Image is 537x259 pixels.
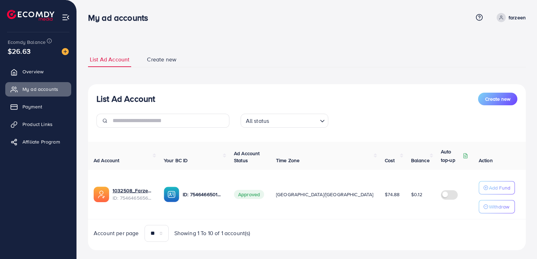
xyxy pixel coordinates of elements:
[385,157,395,164] span: Cost
[494,13,526,22] a: farzeen
[90,55,129,64] span: List Ad Account
[479,157,493,164] span: Action
[7,10,54,21] img: logo
[22,103,42,110] span: Payment
[22,121,53,128] span: Product Links
[479,181,515,194] button: Add Fund
[276,157,300,164] span: Time Zone
[441,147,461,164] p: Auto top-up
[5,82,71,96] a: My ad accounts
[94,229,139,237] span: Account per page
[22,68,43,75] span: Overview
[478,93,517,105] button: Create new
[96,94,155,104] h3: List Ad Account
[276,191,374,198] span: [GEOGRAPHIC_DATA]/[GEOGRAPHIC_DATA]
[174,229,250,237] span: Showing 1 To 10 of 1 account(s)
[88,13,154,23] h3: My ad accounts
[241,114,328,128] div: Search for option
[234,190,264,199] span: Approved
[485,95,510,102] span: Create new
[183,190,223,199] p: ID: 7546466501210669072
[271,114,317,126] input: Search for option
[62,13,70,21] img: menu
[113,187,153,201] div: <span class='underline'>1032508_Farzeen_1757048764712</span></br>7546465656238227463
[5,65,71,79] a: Overview
[5,135,71,149] a: Affiliate Program
[113,187,153,194] a: 1032508_Farzeen_1757048764712
[385,191,400,198] span: $74.88
[489,184,510,192] p: Add Fund
[489,202,509,211] p: Withdraw
[164,157,188,164] span: Your BC ID
[5,100,71,114] a: Payment
[113,194,153,201] span: ID: 7546465656238227463
[8,39,46,46] span: Ecomdy Balance
[22,86,58,93] span: My ad accounts
[94,157,120,164] span: Ad Account
[411,157,430,164] span: Balance
[5,117,71,131] a: Product Links
[479,200,515,213] button: Withdraw
[509,13,526,22] p: farzeen
[94,187,109,202] img: ic-ads-acc.e4c84228.svg
[411,191,423,198] span: $0.12
[164,187,179,202] img: ic-ba-acc.ded83a64.svg
[22,138,60,145] span: Affiliate Program
[244,116,271,126] span: All status
[62,48,69,55] img: image
[234,150,260,164] span: Ad Account Status
[147,55,176,64] span: Create new
[8,46,31,56] span: $26.63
